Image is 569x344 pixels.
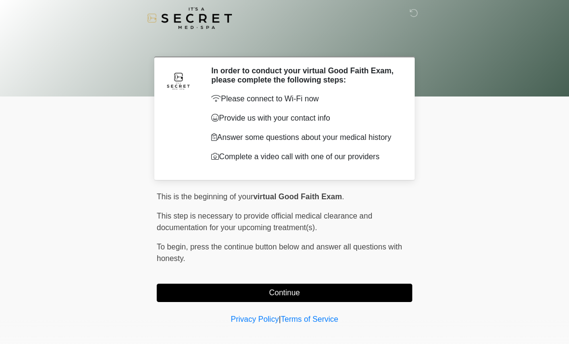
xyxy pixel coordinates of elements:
span: press the continue button below and answer all questions with honesty. [157,243,402,262]
p: Answer some questions about your medical history [211,132,398,143]
a: Privacy Policy [231,315,279,323]
h1: ‎ ‎ [149,35,420,53]
img: It's A Secret Med Spa Logo [147,7,232,29]
span: To begin, [157,243,190,251]
span: This is the beginning of your [157,193,253,201]
p: Please connect to Wi-Fi now [211,93,398,105]
img: Agent Avatar [164,66,193,95]
a: | [279,315,281,323]
strong: virtual Good Faith Exam [253,193,342,201]
button: Continue [157,284,412,302]
h2: In order to conduct your virtual Good Faith Exam, please complete the following steps: [211,66,398,84]
span: This step is necessary to provide official medical clearance and documentation for your upcoming ... [157,212,372,232]
span: . [342,193,344,201]
p: Provide us with your contact info [211,112,398,124]
p: Complete a video call with one of our providers [211,151,398,163]
a: Terms of Service [281,315,338,323]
